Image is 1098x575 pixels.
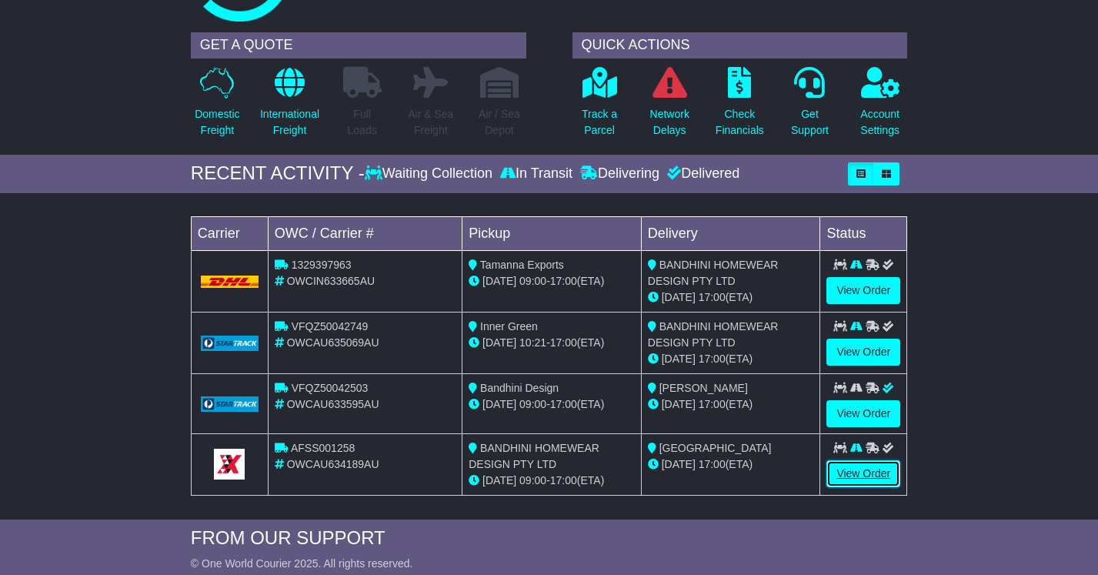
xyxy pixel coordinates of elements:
td: Delivery [641,216,820,250]
div: In Transit [496,165,576,182]
span: OWCAU633595AU [287,398,379,410]
a: Track aParcel [581,66,618,147]
td: Status [820,216,907,250]
img: GetCarrierServiceLogo [214,449,245,480]
div: - (ETA) [469,396,635,413]
div: (ETA) [648,456,814,473]
span: Inner Green [480,320,538,333]
span: BANDHINI HOMEWEAR DESIGN PTY LTD [469,442,599,470]
span: AFSS001258 [291,442,355,454]
p: Domestic Freight [195,106,239,139]
span: 17:00 [699,291,726,303]
div: QUICK ACTIONS [572,32,908,59]
span: [DATE] [482,398,516,410]
span: 17:00 [550,275,577,287]
p: Track a Parcel [582,106,617,139]
span: [PERSON_NAME] [659,382,748,394]
a: CheckFinancials [715,66,765,147]
div: FROM OUR SUPPORT [191,527,907,550]
p: Network Delays [650,106,689,139]
p: Get Support [791,106,829,139]
span: [DATE] [662,458,696,470]
div: Waiting Collection [365,165,496,182]
span: BANDHINI HOMEWEAR DESIGN PTY LTD [648,320,779,349]
span: VFQZ50042503 [292,382,369,394]
td: Carrier [191,216,268,250]
a: GetSupport [790,66,829,147]
img: GetCarrierServiceLogo [201,396,259,412]
a: DomesticFreight [194,66,240,147]
span: [DATE] [482,474,516,486]
span: OWCAU634189AU [287,458,379,470]
div: Delivering [576,165,663,182]
span: Bandhini Design [480,382,559,394]
a: View Order [826,400,900,427]
p: Account Settings [860,106,899,139]
div: (ETA) [648,396,814,413]
div: Delivered [663,165,739,182]
div: (ETA) [648,351,814,367]
img: DHL.png [201,276,259,288]
span: [DATE] [482,336,516,349]
td: OWC / Carrier # [268,216,462,250]
a: NetworkDelays [649,66,690,147]
a: InternationalFreight [259,66,320,147]
span: 17:00 [699,398,726,410]
div: - (ETA) [469,473,635,489]
span: 17:00 [550,474,577,486]
span: © One World Courier 2025. All rights reserved. [191,557,413,570]
a: View Order [826,460,900,487]
span: 10:21 [519,336,546,349]
span: 17:00 [699,458,726,470]
span: 1329397963 [292,259,352,271]
span: 09:00 [519,398,546,410]
a: View Order [826,339,900,366]
p: Air & Sea Freight [408,106,453,139]
div: RECENT ACTIVITY - [191,162,365,185]
p: International Freight [260,106,319,139]
span: 17:00 [699,353,726,365]
p: Air / Sea Depot [479,106,520,139]
span: 09:00 [519,474,546,486]
span: Tamanna Exports [480,259,564,271]
span: [DATE] [662,291,696,303]
p: Full Loads [343,106,382,139]
span: [GEOGRAPHIC_DATA] [659,442,772,454]
span: OWCIN633665AU [287,275,375,287]
span: VFQZ50042749 [292,320,369,333]
a: AccountSettings [859,66,900,147]
div: (ETA) [648,289,814,306]
span: 09:00 [519,275,546,287]
div: - (ETA) [469,273,635,289]
span: 17:00 [550,336,577,349]
img: GetCarrierServiceLogo [201,336,259,351]
span: OWCAU635069AU [287,336,379,349]
span: 17:00 [550,398,577,410]
span: [DATE] [662,353,696,365]
a: View Order [826,277,900,304]
span: [DATE] [662,398,696,410]
span: [DATE] [482,275,516,287]
td: Pickup [462,216,642,250]
div: - (ETA) [469,335,635,351]
span: BANDHINI HOMEWEAR DESIGN PTY LTD [648,259,779,287]
div: GET A QUOTE [191,32,526,59]
p: Check Financials [716,106,764,139]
